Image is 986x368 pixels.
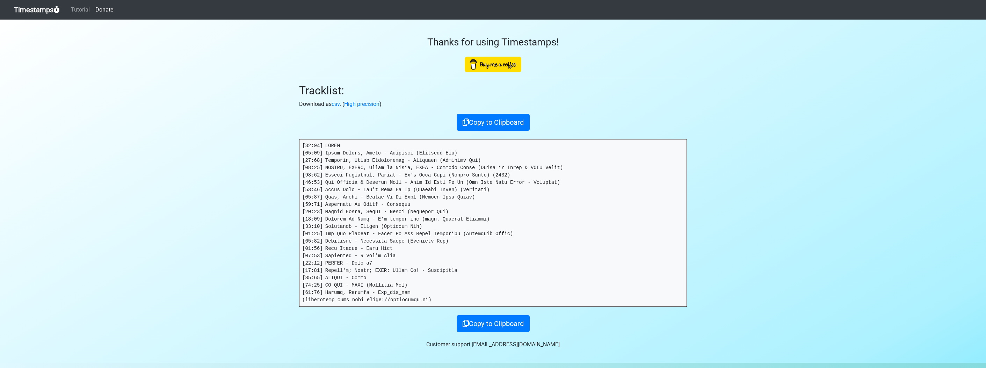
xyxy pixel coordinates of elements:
p: Download as . ( ) [299,100,687,108]
a: csv [332,101,340,107]
h3: Thanks for using Timestamps! [299,36,687,48]
pre: [32:94] LOREM [05:09] Ipsum Dolors, Ametc - Adipisci (Elitsedd Eiu) [27:68] Temporin, Utlab Etdol... [299,139,687,306]
a: Timestamps [14,3,60,17]
h2: Tracklist: [299,84,687,97]
button: Copy to Clipboard [457,114,530,131]
button: Copy to Clipboard [457,315,530,332]
img: Buy Me A Coffee [465,57,521,72]
a: Donate [93,3,116,17]
a: Tutorial [68,3,93,17]
a: High precision [344,101,379,107]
